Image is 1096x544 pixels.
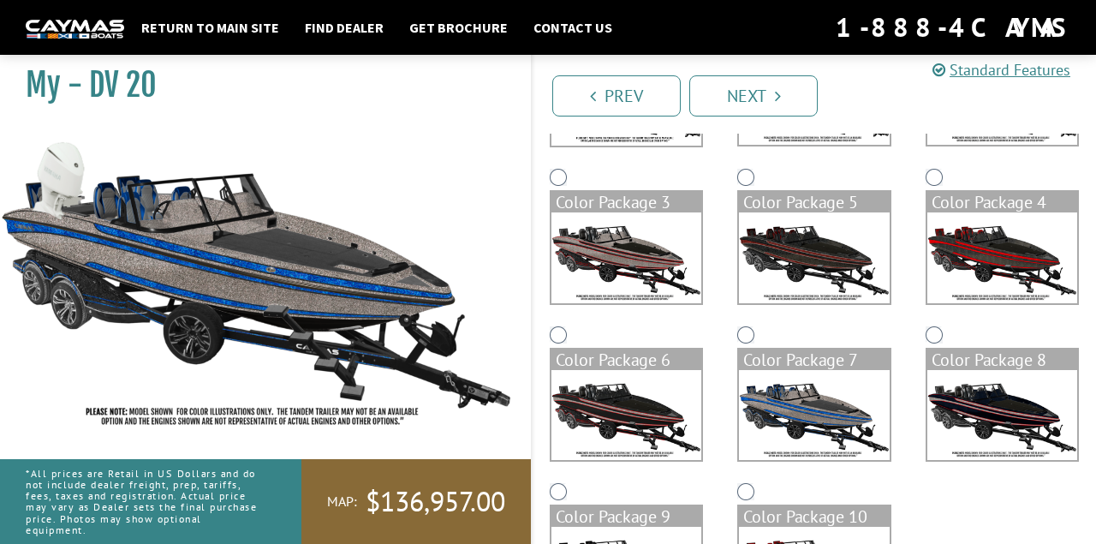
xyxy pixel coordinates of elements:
[551,350,701,370] div: Color Package 6
[689,75,818,117] a: Next
[26,20,124,38] img: white-logo-c9c8dbefe5ff5ceceb0f0178aa75bf4bb51f6bca0971e226c86eb53dfe498488.png
[327,493,357,511] span: MAP:
[133,16,288,39] a: Return to main site
[301,459,531,544] a: MAP:$136,957.00
[739,212,889,302] img: color_package_385.png
[26,66,488,105] h1: My - DV 20
[552,75,681,117] a: Prev
[927,350,1077,370] div: Color Package 8
[551,192,701,212] div: Color Package 3
[927,370,1077,460] img: color_package_389.png
[26,459,263,544] p: *All prices are Retail in US Dollars and do not include dealer freight, prep, tariffs, fees, taxe...
[927,212,1077,302] img: color_package_386.png
[836,9,1070,46] div: 1-888-4CAYMAS
[739,506,889,527] div: Color Package 10
[551,506,701,527] div: Color Package 9
[366,484,505,520] span: $136,957.00
[739,192,889,212] div: Color Package 5
[551,212,701,302] img: color_package_384.png
[525,16,621,39] a: Contact Us
[932,60,1070,80] a: Standard Features
[739,350,889,370] div: Color Package 7
[927,192,1077,212] div: Color Package 4
[296,16,392,39] a: Find Dealer
[401,16,516,39] a: Get Brochure
[548,73,1096,117] ul: Pagination
[551,370,701,460] img: color_package_387.png
[739,370,889,460] img: color_package_388.png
